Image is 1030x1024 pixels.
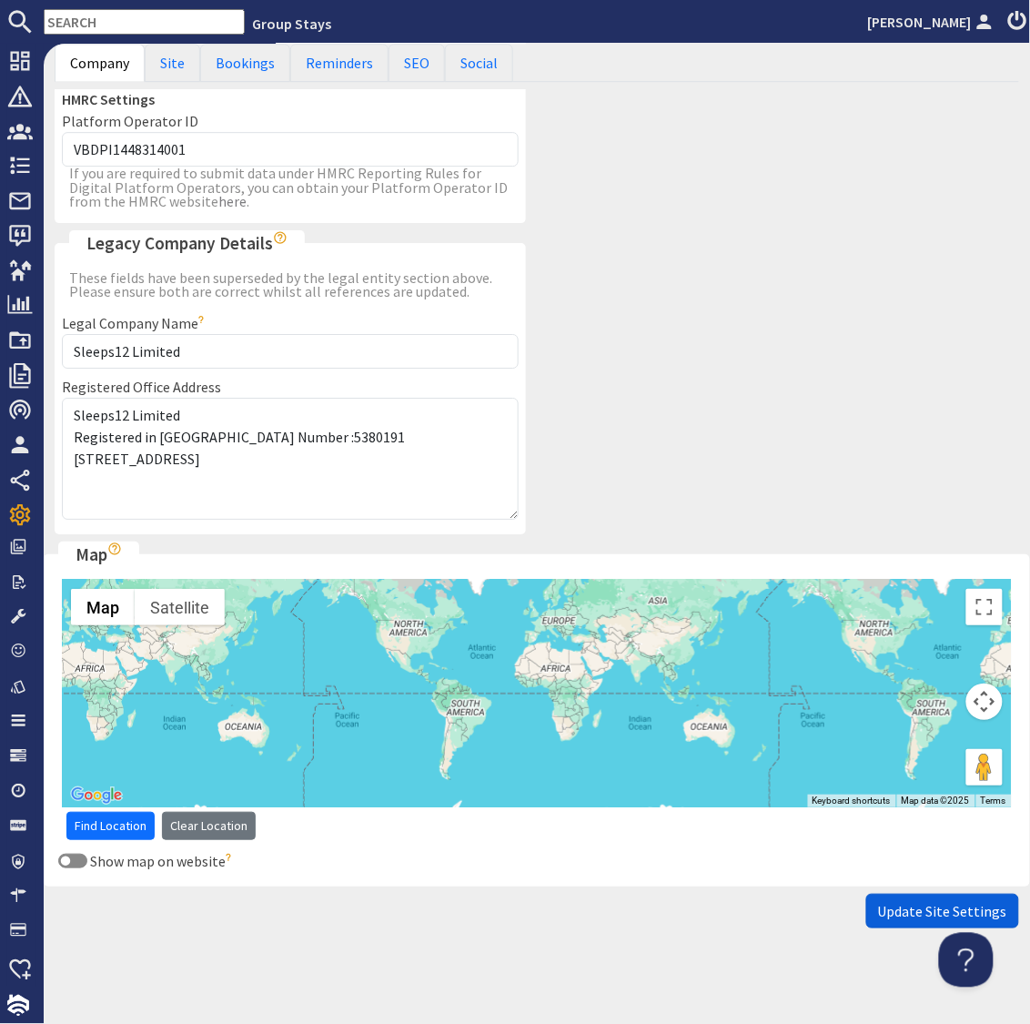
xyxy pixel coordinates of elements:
[966,749,1003,786] button: Drag Pegman onto the map to open Street View
[878,902,1007,920] span: Update Site Settings
[44,9,245,35] input: SEARCH
[966,589,1003,625] button: Toggle fullscreen view
[290,44,389,82] a: Reminders
[62,88,519,110] legend: HMRC Settings
[71,589,135,625] button: Show street map
[218,192,247,210] a: here
[966,684,1003,720] button: Map camera controls
[939,933,994,988] iframe: Toggle Customer Support
[445,44,513,82] a: Social
[66,784,126,807] a: Open this area in Google Maps (opens a new window)
[252,15,331,33] a: Group Stays
[66,784,126,807] img: Google
[55,44,145,82] a: Company
[145,44,200,82] a: Site
[7,995,29,1017] img: staytech_i_w-64f4e8e9ee0a9c174fd5317b4b171b261742d2d393467e5bdba4413f4f884c10.svg
[87,852,236,870] label: Show map on website
[58,542,139,568] legend: Map
[107,542,122,556] i: Show hints
[981,796,1006,806] a: Terms (opens in new tab)
[62,398,519,520] textarea: Sleeps12 Limited Registered in [GEOGRAPHIC_DATA] Number :5380191 [STREET_ADDRESS]
[66,812,155,840] a: Find Location
[62,378,221,396] label: Registered Office Address
[69,230,305,257] legend: Legacy Company Details
[62,314,208,332] label: Legal Company Name
[902,796,970,806] span: Map data ©2025
[868,11,997,33] a: [PERSON_NAME]
[200,44,290,82] a: Bookings
[273,230,288,245] i: Show hints
[813,795,891,807] button: Keyboard shortcuts
[162,812,256,840] a: Clear Location
[62,271,519,299] span: These fields have been superseded by the legal entity section above. Please ensure both are corre...
[389,44,445,82] a: SEO
[866,894,1019,928] button: Update Site Settings
[69,164,508,209] span: If you are required to submit data under HMRC Reporting Rules for Digital Platform Operators, you...
[62,112,198,130] label: Platform Operator ID
[135,589,225,625] button: Show satellite imagery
